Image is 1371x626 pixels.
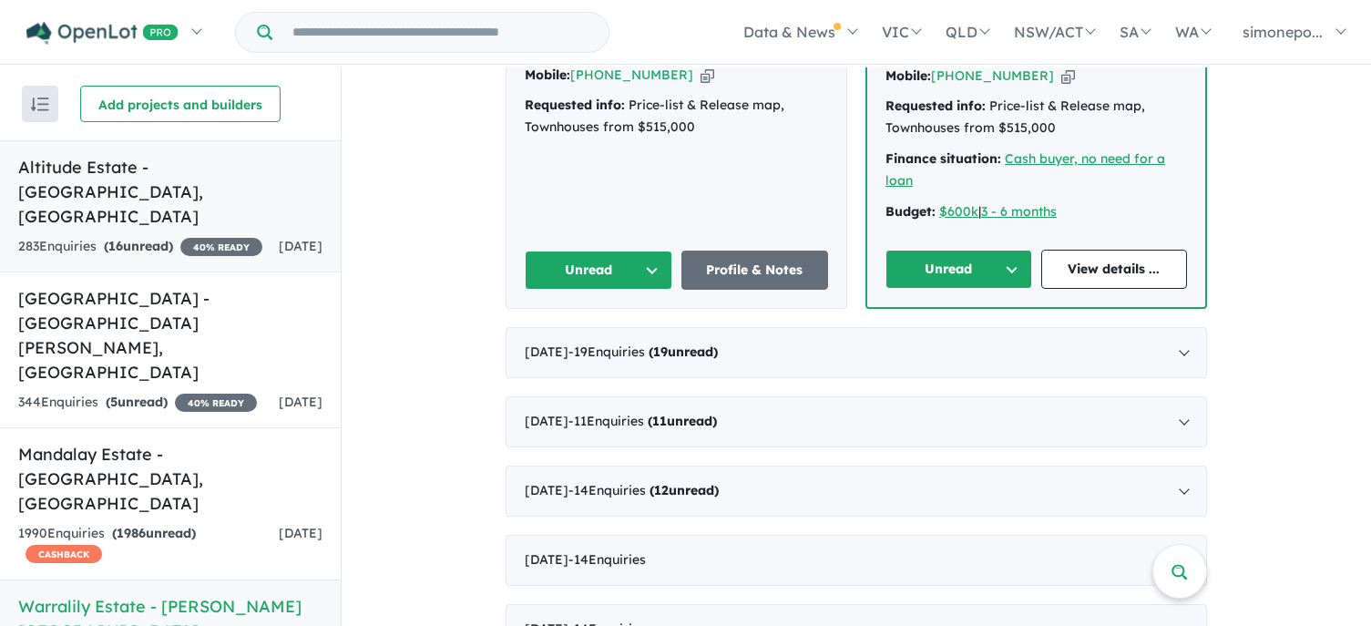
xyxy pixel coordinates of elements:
span: - 11 Enquir ies [568,413,717,429]
a: Profile & Notes [681,251,829,290]
div: Price-list & Release map, Townhouses from $515,000 [885,96,1187,139]
strong: ( unread) [112,525,196,541]
img: Openlot PRO Logo White [26,22,179,45]
strong: Finance situation: [885,150,1001,167]
span: [DATE] [279,525,322,541]
button: Unread [885,250,1032,289]
strong: ( unread) [104,238,173,254]
strong: Budget: [885,203,936,220]
a: [PHONE_NUMBER] [570,67,693,83]
strong: Requested info: [525,97,625,113]
button: Copy [701,66,714,85]
a: View details ... [1041,250,1188,289]
span: 40 % READY [175,394,257,412]
strong: Mobile: [525,67,570,83]
span: - 14 Enquir ies [568,551,646,568]
img: sort.svg [31,97,49,111]
button: Add projects and builders [80,86,281,122]
span: [DATE] [279,394,322,410]
a: [PHONE_NUMBER] [931,67,1054,84]
span: 11 [652,413,667,429]
strong: ( unread) [106,394,168,410]
strong: ( unread) [648,413,717,429]
div: 1990 Enquir ies [18,523,279,567]
a: $600k [939,203,978,220]
h5: Mandalay Estate - [GEOGRAPHIC_DATA] , [GEOGRAPHIC_DATA] [18,442,322,516]
span: 16 [108,238,123,254]
span: 19 [653,344,668,360]
button: Copy [1061,67,1075,86]
span: - 14 Enquir ies [568,482,719,498]
span: simonepo... [1243,23,1323,41]
div: [DATE] [506,396,1207,447]
a: 3 - 6 months [981,203,1057,220]
span: [DATE] [279,238,322,254]
h5: [GEOGRAPHIC_DATA] - [GEOGRAPHIC_DATA][PERSON_NAME] , [GEOGRAPHIC_DATA] [18,286,322,385]
a: Cash buyer, no need for a loan [885,150,1165,189]
div: [DATE] [506,327,1207,378]
strong: ( unread) [649,344,718,360]
span: - 19 Enquir ies [568,344,718,360]
h5: Altitude Estate - [GEOGRAPHIC_DATA] , [GEOGRAPHIC_DATA] [18,155,322,229]
div: 344 Enquir ies [18,392,257,414]
strong: Requested info: [885,97,986,114]
div: | [885,201,1187,223]
input: Try estate name, suburb, builder or developer [276,13,605,52]
span: 1986 [117,525,146,541]
strong: ( unread) [650,482,719,498]
span: 5 [110,394,118,410]
div: [DATE] [506,535,1207,586]
strong: Mobile: [885,67,931,84]
div: [DATE] [506,466,1207,517]
div: Price-list & Release map, Townhouses from $515,000 [525,95,828,139]
span: CASHBACK [26,545,102,563]
span: 40 % READY [180,238,262,256]
div: 283 Enquir ies [18,236,262,258]
span: 12 [654,482,669,498]
button: Unread [525,251,672,290]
